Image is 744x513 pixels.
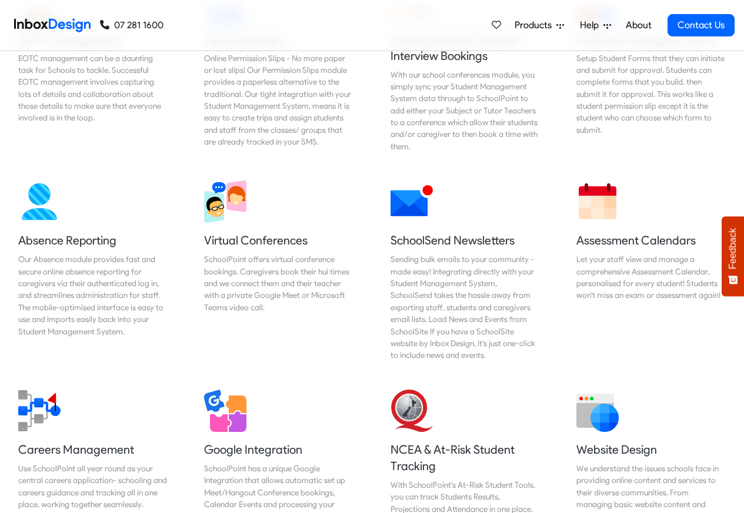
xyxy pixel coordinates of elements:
[204,390,246,432] img: 2022_01_13_icon_google_integration.svg
[18,390,61,432] img: 2022_01_13_icon_career_management.svg
[381,171,549,371] a: SchoolSend Newsletters Sending bulk emails to your community - made easy! Integrating directly wi...
[576,253,726,301] div: Let your staff view and manage a comprehensive Assessment Calendar, personalised for every studen...
[18,441,168,458] h5: Careers Management
[391,390,433,432] img: 2022_01_13_icon_nzqa.svg
[18,253,168,337] div: Our Absence module provides fast and secure online absence reporting for caregivers via their aut...
[622,14,655,37] a: About
[576,232,726,249] h5: Assessment Calendars
[195,171,363,371] a: Virtual Conferences SchoolPoint offers virtual conference bookings. Caregivers book their hui tim...
[18,52,168,124] div: EOTC management can be a daunting task for Schools to tackle. Successful EOTC management involves...
[204,253,353,313] div: SchoolPoint offers virtual conference bookings. Caregivers book their hui times and we connect th...
[391,253,540,361] div: Sending bulk emails to your community - made easy! Integrating directly with your Student Managem...
[576,441,726,458] h5: Website Design
[204,232,353,249] h5: Virtual Conferences
[18,180,61,223] img: 2022_01_13_icon_absence.svg
[100,18,164,32] a: 07 281 1600
[510,14,569,37] a: Products
[391,441,540,474] h5: NCEA & At-Risk Student Tracking
[204,180,246,223] img: 2022_03_30_icon_virtual_conferences.svg
[575,14,616,37] a: Help
[580,18,603,32] span: Help
[567,171,735,371] a: Assessment Calendars Let your staff view and manage a comprehensive Assessment Calendar, personal...
[391,180,433,223] img: 2022_01_12_icon_mail_notification.svg
[18,462,168,511] div: Use SchoolPoint all year round as your central careers application- schooling and careers guidanc...
[391,69,540,153] div: With our school conferences module, you simply sync your Student Management System data through t...
[722,216,744,296] button: Feedback - Show survey
[576,52,726,136] div: Setup Student Forms that they can initiate and submit for approval. Students can complete forms t...
[576,180,619,223] img: 2022_01_13_icon_calendar.svg
[204,52,353,148] div: Online Permission Slips - No more paper or lost slips! ​Our Permission Slips module provides a pa...
[668,14,735,36] a: Contact Us
[515,18,556,32] span: Products
[576,390,619,432] img: 2022_01_12_icon_website.svg
[391,232,540,249] h5: SchoolSend Newsletters
[728,228,738,269] span: Feedback
[204,441,353,458] h5: Google Integration
[18,232,168,249] h5: Absence Reporting
[9,171,177,371] a: Absence Reporting Our Absence module provides fast and secure online absence reporting for caregi...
